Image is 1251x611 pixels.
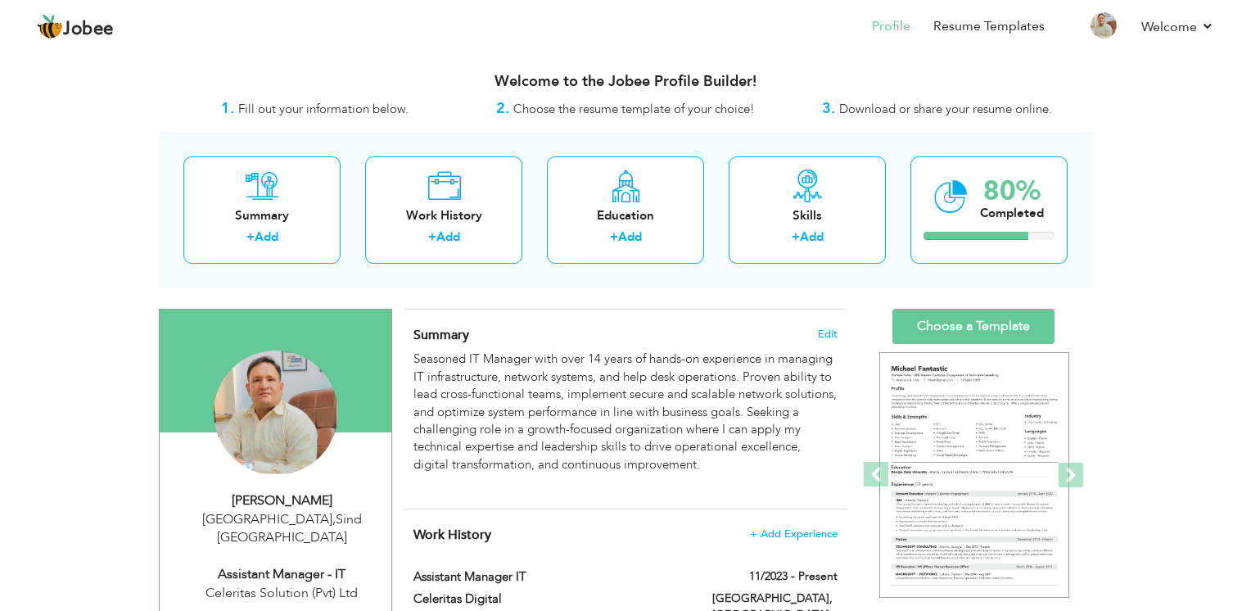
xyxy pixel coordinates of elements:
[839,101,1052,117] span: Download or share your resume online.
[933,17,1045,36] a: Resume Templates
[1091,12,1117,38] img: Profile Img
[37,14,63,40] img: jobee.io
[496,98,509,119] strong: 2.
[413,327,838,343] h4: Adding a summary is a quick and easy way to highlight your experience and interests.
[560,207,691,224] div: Education
[413,326,469,344] span: Summary
[172,510,391,548] div: [GEOGRAPHIC_DATA] Sind [GEOGRAPHIC_DATA]
[610,229,618,246] label: +
[63,20,114,38] span: Jobee
[872,17,910,36] a: Profile
[800,229,824,245] a: Add
[750,528,838,540] span: + Add Experience
[413,568,689,586] label: Assistant Manager IT
[1141,17,1214,37] a: Welcome
[37,14,114,40] a: Jobee
[214,351,338,475] img: Hasan Bilal
[255,229,278,245] a: Add
[172,565,391,584] div: Assistant Manager - IT
[378,207,509,224] div: Work History
[221,98,234,119] strong: 1.
[892,309,1055,344] a: Choose a Template
[742,207,873,224] div: Skills
[246,229,255,246] label: +
[413,526,491,544] span: Work History
[980,205,1044,222] div: Completed
[159,74,1092,90] h3: Welcome to the Jobee Profile Builder!
[818,328,838,340] span: Edit
[332,510,336,528] span: ,
[413,591,689,608] label: Celeritas Digital
[196,207,327,224] div: Summary
[436,229,460,245] a: Add
[413,351,838,491] div: Seasoned IT Manager with over 14 years of hands-on experience in managing IT infrastructure, netw...
[172,584,391,603] div: Celeritas Solution (Pvt) Ltd
[980,178,1044,205] div: 80%
[822,98,835,119] strong: 3.
[428,229,436,246] label: +
[172,491,391,510] div: [PERSON_NAME]
[792,229,800,246] label: +
[618,229,642,245] a: Add
[413,527,838,543] h4: This helps to show the companies you have worked for.
[513,101,755,117] span: Choose the resume template of your choice!
[238,101,409,117] span: Fill out your information below.
[749,568,838,585] label: 11/2023 - Present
